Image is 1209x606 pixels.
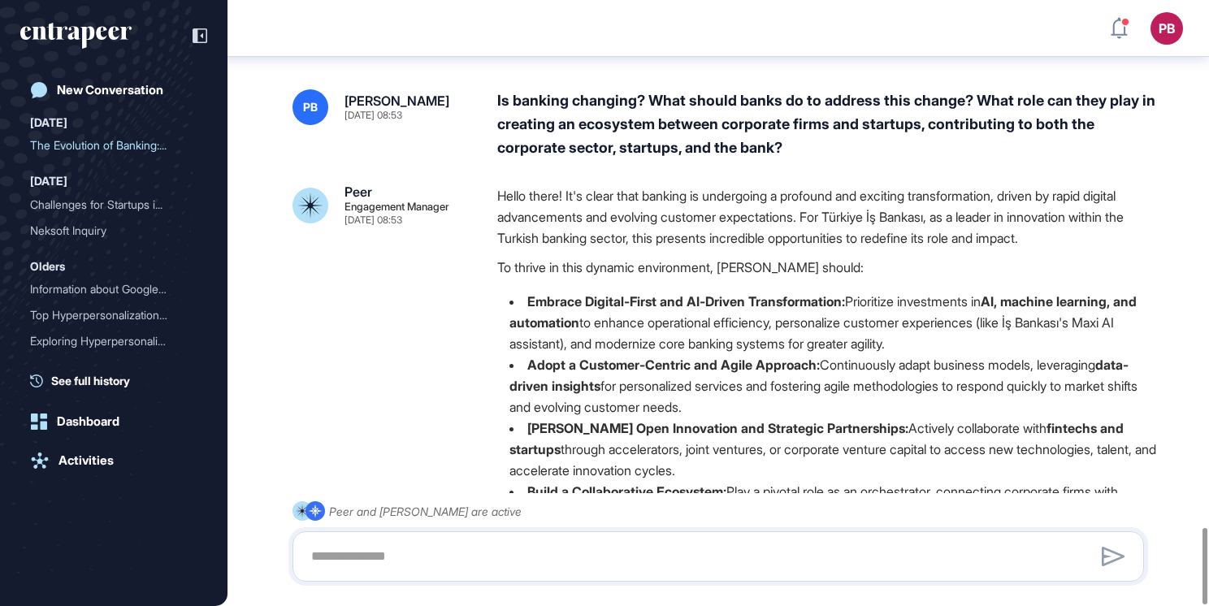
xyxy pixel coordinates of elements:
div: [DATE] 08:53 [344,110,402,120]
div: Peer [344,185,372,198]
div: Engagement Manager [344,201,449,212]
div: [DATE] [30,171,67,191]
li: Play a pivotal role as an orchestrator, connecting corporate firms with innovative startups for .... [497,481,1157,587]
p: Hello there! It's clear that banking is undergoing a profound and exciting transformation, driven... [497,185,1157,249]
span: PB [303,101,318,114]
div: Top Hyperpersonalization ... [30,302,184,328]
p: To thrive in this dynamic environment, [PERSON_NAME] should: [497,257,1157,278]
strong: Adopt a Customer-Centric and Agile Approach: [527,357,820,373]
div: Olders [30,257,65,276]
li: Actively collaborate with through accelerators, joint ventures, or corporate venture capital to a... [497,418,1157,481]
div: Challenges for Startups i... [30,192,184,218]
div: Information about Google and its related entities [30,276,197,302]
div: New Conversation [57,83,163,97]
a: Activities [20,444,207,477]
div: Neksoft Inquiry [30,218,197,244]
a: Dashboard [20,405,207,438]
div: Information about Google ... [30,276,184,302]
div: [DATE] [30,113,67,132]
strong: Embrace Digital-First and AI-Driven Transformation: [527,293,845,309]
div: Challenges for Startups in Connecting with Corporates [30,192,197,218]
div: entrapeer-logo [20,23,132,49]
div: Activities [58,453,114,468]
div: The Evolution of Banking:... [30,132,184,158]
div: The Evolution of Banking: Strategies for Banks to Foster Ecosystems between Corporates and Startups [30,132,197,158]
div: [PERSON_NAME] [344,94,449,107]
li: Prioritize investments in to enhance operational efficiency, personalize customer experiences (li... [497,291,1157,354]
div: Dashboard [57,414,119,429]
div: Top Hyperpersonalization Use Cases in Banking [30,302,197,328]
li: Continuously adapt business models, leveraging for personalized services and fostering agile meth... [497,354,1157,418]
button: PB [1150,12,1183,45]
a: New Conversation [20,74,207,106]
div: [DATE] 08:53 [344,215,402,225]
span: See full history [51,372,130,389]
div: Is banking changing? What should banks do to address this change? What role can they play in crea... [497,89,1157,159]
a: See full history [30,372,207,389]
div: Exploring Hyperpersonaliz... [30,328,184,354]
div: Neksoft Inquiry [30,218,184,244]
div: Exploring Hyperpersonalization in Banking [30,328,197,354]
div: Peer and [PERSON_NAME] are active [329,501,522,522]
strong: [PERSON_NAME] Open Innovation and Strategic Partnerships: [527,420,908,436]
strong: Build a Collaborative Ecosystem: [527,483,726,500]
